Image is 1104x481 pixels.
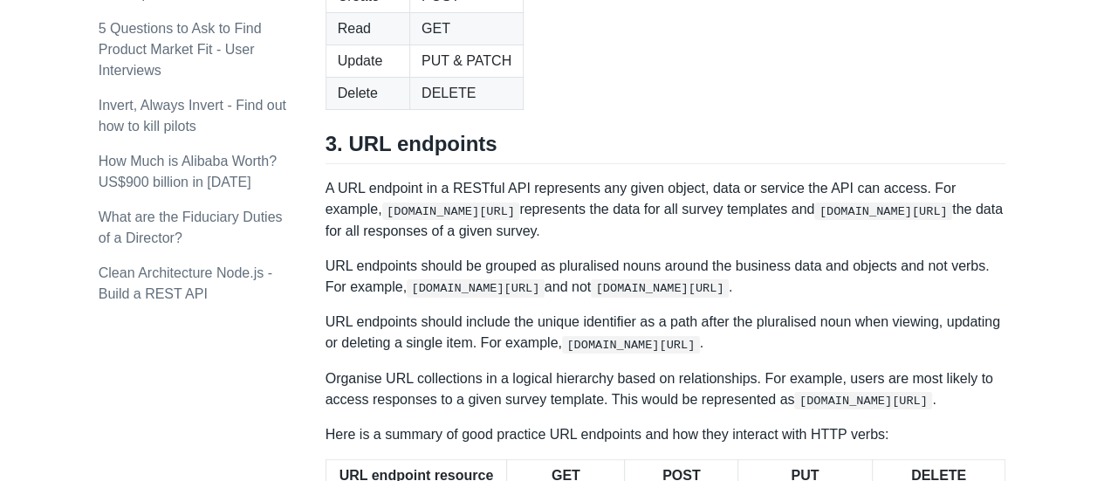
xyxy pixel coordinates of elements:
code: [DOMAIN_NAME][URL] [591,279,729,297]
p: Here is a summary of good practice URL endpoints and how they interact with HTTP verbs: [326,424,1006,445]
td: DELETE [409,78,523,110]
code: [DOMAIN_NAME][URL] [814,203,952,220]
code: [DOMAIN_NAME][URL] [562,336,700,354]
td: Update [326,45,409,78]
td: GET [409,13,523,45]
p: A URL endpoint in a RESTful API represents any given object, data or service the API can access. ... [326,178,1006,241]
p: URL endpoints should be grouped as pluralised nouns around the business data and objects and not ... [326,256,1006,298]
code: [DOMAIN_NAME][URL] [794,392,932,409]
p: Organise URL collections in a logical hierarchy based on relationships. For example, users are mo... [326,368,1006,410]
code: [DOMAIN_NAME][URL] [407,279,545,297]
h2: 3. URL endpoints [326,131,1006,164]
code: [DOMAIN_NAME][URL] [382,203,520,220]
td: Delete [326,78,409,110]
a: What are the Fiduciary Duties of a Director? [99,210,283,245]
a: How Much is Alibaba Worth? US$900 billion in [DATE] [99,154,277,189]
p: URL endpoints should include the unique identifier as a path after the pluralised noun when viewi... [326,312,1006,354]
td: PUT & PATCH [409,45,523,78]
a: Clean Architecture Node.js - Build a REST API [99,265,272,301]
a: Invert, Always Invert - Find out how to kill pilots [99,98,286,134]
a: 5 Questions to Ask to Find Product Market Fit - User Interviews [99,21,262,78]
td: Read [326,13,409,45]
